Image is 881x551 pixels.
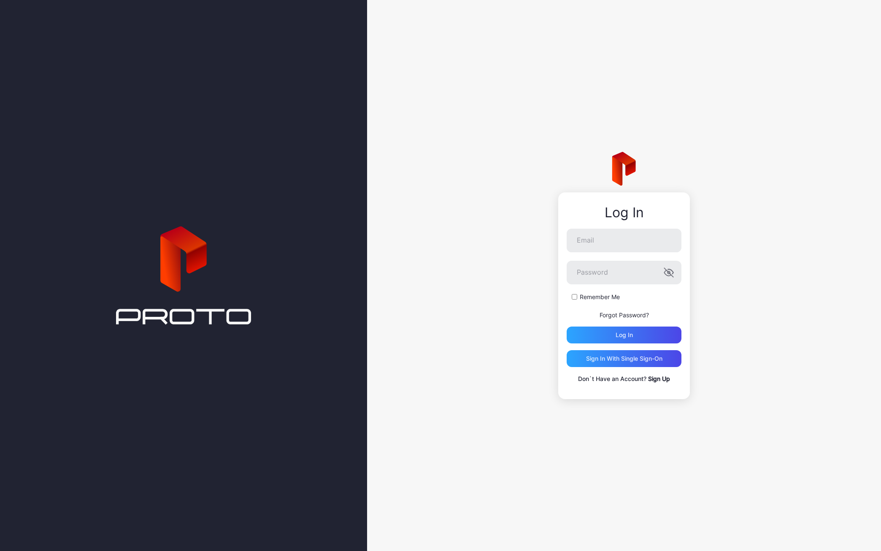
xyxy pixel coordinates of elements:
p: Don`t Have an Account? [567,374,681,384]
div: Log in [616,332,633,338]
input: Email [567,229,681,252]
button: Log in [567,327,681,343]
button: Sign in With Single Sign-On [567,350,681,367]
a: Forgot Password? [600,311,649,319]
div: Log In [567,205,681,220]
div: Sign in With Single Sign-On [586,355,662,362]
input: Password [567,261,681,284]
button: Password [664,267,674,278]
label: Remember Me [580,293,620,301]
a: Sign Up [648,375,670,382]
